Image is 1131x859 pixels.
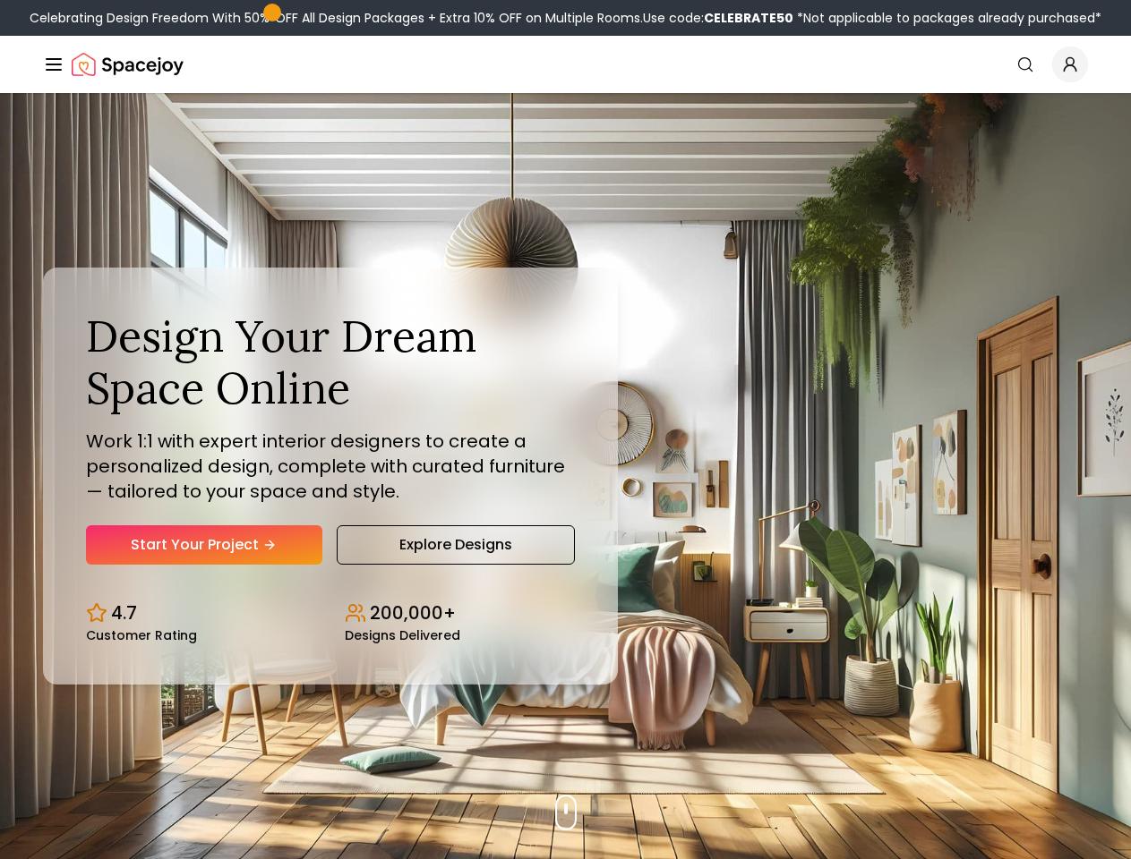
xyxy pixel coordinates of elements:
p: 4.7 [111,600,137,625]
h1: Design Your Dream Space Online [86,310,575,413]
a: Explore Designs [337,525,575,565]
div: Design stats [86,586,575,642]
b: CELEBRATE50 [704,9,793,27]
div: Celebrating Design Freedom With 50% OFF All Design Packages + Extra 10% OFF on Multiple Rooms. [30,9,1101,27]
small: Customer Rating [86,629,197,642]
a: Start Your Project [86,525,322,565]
a: Spacejoy [72,47,184,82]
span: Use code: [643,9,793,27]
p: Work 1:1 with expert interior designers to create a personalized design, complete with curated fu... [86,429,575,504]
img: Spacejoy Logo [72,47,184,82]
span: *Not applicable to packages already purchased* [793,9,1101,27]
nav: Global [43,36,1088,93]
small: Designs Delivered [345,629,460,642]
p: 200,000+ [370,600,456,625]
